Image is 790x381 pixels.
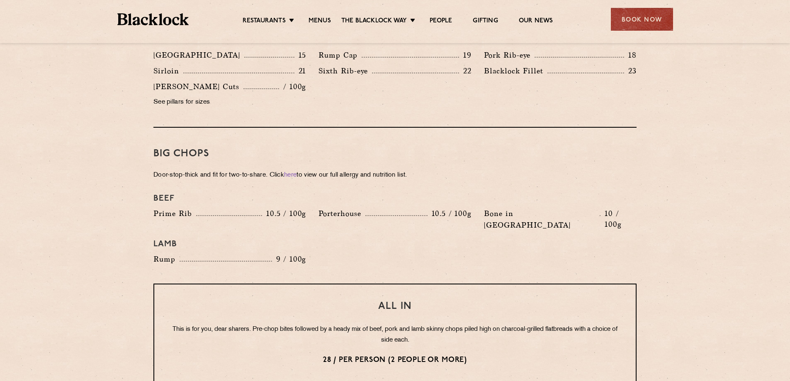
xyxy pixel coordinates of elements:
[153,194,637,204] h4: Beef
[318,208,365,219] p: Porterhouse
[153,148,637,159] h3: Big Chops
[484,49,535,61] p: Pork Rib-eye
[153,253,180,265] p: Rump
[153,65,183,77] p: Sirloin
[318,65,372,77] p: Sixth Rib-eye
[262,208,306,219] p: 10.5 / 100g
[294,50,306,61] p: 15
[459,66,472,76] p: 22
[428,208,472,219] p: 10.5 / 100g
[153,97,306,108] p: See pillars for sizes
[600,208,637,230] p: 10 / 100g
[153,81,243,92] p: [PERSON_NAME] Cuts
[519,17,553,26] a: Our News
[341,17,407,26] a: The Blacklock Way
[171,324,619,346] p: This is for you, dear sharers. Pre-chop bites followed by a heady mix of beef, pork and lamb skin...
[430,17,452,26] a: People
[484,65,547,77] p: Blacklock Fillet
[243,17,286,26] a: Restaurants
[484,208,600,231] p: Bone in [GEOGRAPHIC_DATA]
[473,17,498,26] a: Gifting
[611,8,673,31] div: Book Now
[272,254,306,265] p: 9 / 100g
[153,239,637,249] h4: Lamb
[309,17,331,26] a: Menus
[459,50,472,61] p: 19
[153,170,637,181] p: Door-stop-thick and fit for two-to-share. Click to view our full allergy and nutrition list.
[171,301,619,312] h3: All In
[279,81,306,92] p: / 100g
[624,50,637,61] p: 18
[624,66,637,76] p: 23
[153,208,196,219] p: Prime Rib
[284,172,297,178] a: here
[171,355,619,366] p: 28 / per person (2 people or more)
[318,49,362,61] p: Rump Cap
[117,13,189,25] img: BL_Textured_Logo-footer-cropped.svg
[294,66,306,76] p: 21
[153,49,244,61] p: [GEOGRAPHIC_DATA]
